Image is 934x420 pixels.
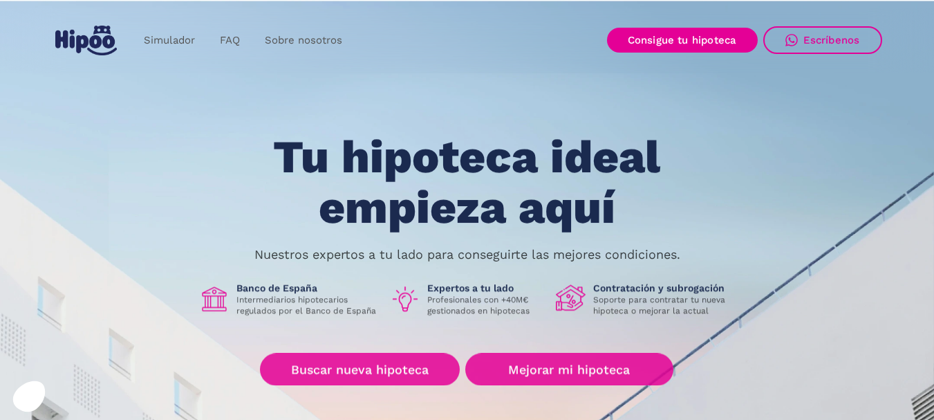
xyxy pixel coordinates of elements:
a: Mejorar mi hipoteca [465,354,673,386]
p: Nuestros expertos a tu lado para conseguirte las mejores condiciones. [254,249,680,260]
a: Simulador [131,27,207,54]
p: Soporte para contratar tu nueva hipoteca o mejorar la actual [593,295,736,317]
h1: Expertos a tu lado [427,282,545,295]
a: Sobre nosotros [252,27,355,54]
a: Consigue tu hipoteca [607,28,758,53]
p: Intermediarios hipotecarios regulados por el Banco de España [236,295,379,317]
h1: Banco de España [236,282,379,295]
div: Escríbenos [803,34,860,46]
h1: Contratación y subrogación [593,282,736,295]
a: FAQ [207,27,252,54]
h1: Tu hipoteca ideal empieza aquí [205,132,729,232]
a: Escríbenos [763,26,882,54]
a: Buscar nueva hipoteca [260,354,460,386]
a: home [53,20,120,61]
p: Profesionales con +40M€ gestionados en hipotecas [427,295,545,317]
